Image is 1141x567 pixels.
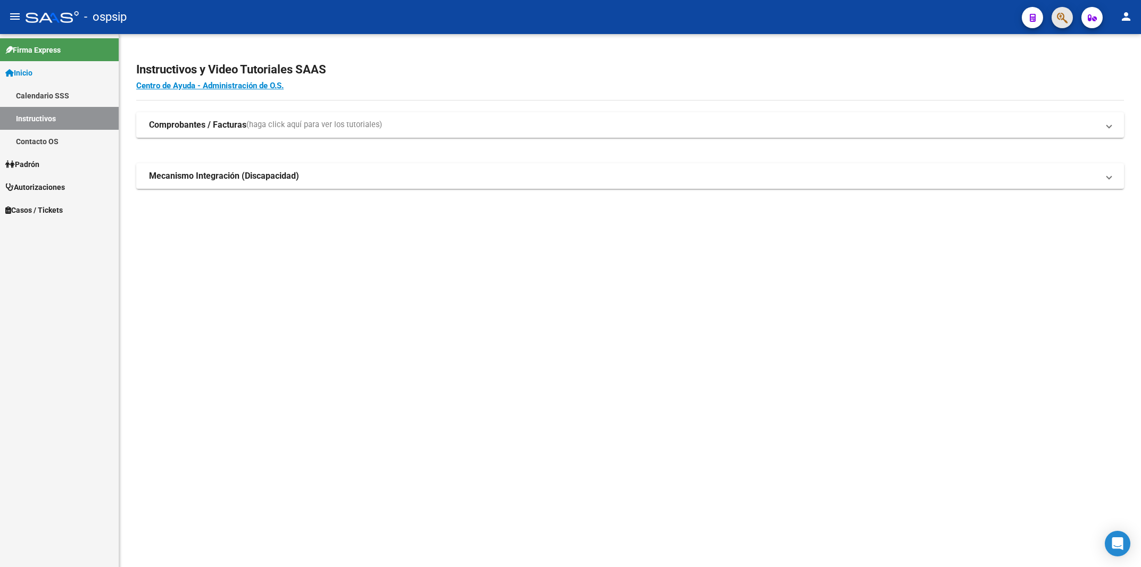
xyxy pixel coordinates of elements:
[1105,531,1130,556] div: Open Intercom Messenger
[9,10,21,23] mat-icon: menu
[149,119,246,131] strong: Comprobantes / Facturas
[1120,10,1132,23] mat-icon: person
[149,170,299,182] strong: Mecanismo Integración (Discapacidad)
[5,181,65,193] span: Autorizaciones
[84,5,127,29] span: - ospsip
[136,60,1124,80] h2: Instructivos y Video Tutoriales SAAS
[5,44,61,56] span: Firma Express
[136,112,1124,138] mat-expansion-panel-header: Comprobantes / Facturas(haga click aquí para ver los tutoriales)
[246,119,382,131] span: (haga click aquí para ver los tutoriales)
[5,204,63,216] span: Casos / Tickets
[136,81,284,90] a: Centro de Ayuda - Administración de O.S.
[5,67,32,79] span: Inicio
[136,163,1124,189] mat-expansion-panel-header: Mecanismo Integración (Discapacidad)
[5,159,39,170] span: Padrón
